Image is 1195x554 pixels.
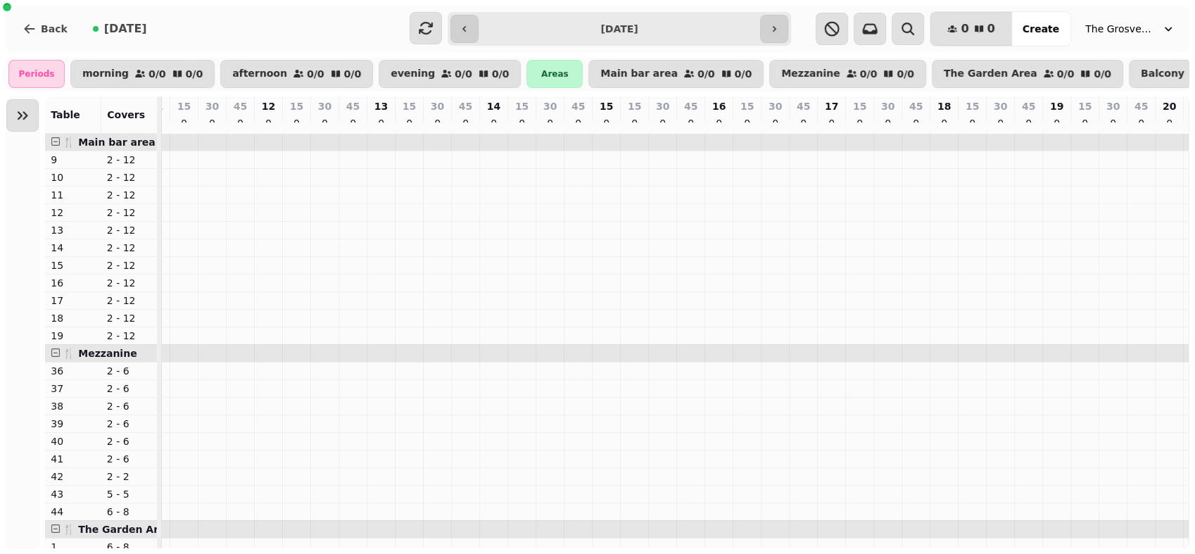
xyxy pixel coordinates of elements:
p: 0 [657,116,668,130]
button: The Grosvenor [1077,16,1184,42]
p: 17 [51,294,96,308]
p: 2 - 6 [107,399,152,413]
p: 2 - 2 [107,470,152,484]
span: 🍴 Mezzanine [63,348,137,359]
button: morning0/00/0 [70,60,215,88]
p: 0 [938,116,949,130]
p: 2 - 12 [107,311,152,325]
p: 42 [51,470,96,484]
p: 0 [1023,116,1034,130]
p: 15 [177,99,191,113]
p: 0 [910,116,921,130]
button: Mezzanine0/00/0 [769,60,926,88]
p: 15 [600,99,613,113]
p: 15 [1078,99,1092,113]
button: Back [11,12,79,46]
button: [DATE] [82,12,158,46]
p: 30 [656,99,669,113]
p: 0 [1051,116,1062,130]
p: 0 [516,116,527,130]
button: Create [1011,12,1070,46]
p: 18 [51,311,96,325]
button: evening0/00/0 [379,60,521,88]
span: Covers [107,109,145,120]
p: 15 [290,99,303,113]
p: 45 [797,99,810,113]
p: 18 [937,99,951,113]
p: 1 [51,540,96,554]
span: 0 [961,23,968,34]
p: Mezzanine [781,68,840,80]
p: 15 [853,99,866,113]
p: 0 [854,116,865,130]
span: Back [41,24,68,34]
p: 0 [460,116,471,130]
p: 45 [459,99,472,113]
p: 13 [374,99,388,113]
p: 0 [1079,116,1090,130]
p: 45 [346,99,360,113]
p: 30 [318,99,331,113]
p: 0 [797,116,809,130]
p: 45 [1134,99,1148,113]
p: 0 [966,116,978,130]
p: 0 [319,116,330,130]
p: 30 [994,99,1007,113]
p: 15 [403,99,416,113]
p: 20 [1163,99,1176,113]
p: 0 [291,116,302,130]
p: 9 [51,153,96,167]
p: 2 - 12 [107,258,152,272]
p: 0 / 0 [1094,69,1111,79]
p: 19 [1050,99,1063,113]
p: 0 [826,116,837,130]
span: [DATE] [104,23,147,34]
p: 2 - 6 [107,382,152,396]
p: 6 - 8 [107,505,152,519]
p: 0 [1163,116,1175,130]
p: 11 [51,188,96,202]
p: 0 / 0 [148,69,166,79]
p: 15 [51,258,96,272]
p: morning [82,68,129,80]
p: 16 [712,99,726,113]
p: 2 - 12 [107,329,152,343]
p: 30 [431,99,444,113]
p: 0 [572,116,583,130]
p: The Garden Area [944,68,1037,80]
p: 15 [966,99,979,113]
p: 0 [206,116,217,130]
p: 0 [741,116,752,130]
p: 2 - 6 [107,364,152,378]
p: 45 [234,99,247,113]
p: 0 [403,116,415,130]
p: 0 [1107,116,1118,130]
p: 30 [206,99,219,113]
p: 0 / 0 [897,69,914,79]
p: 2 - 12 [107,241,152,255]
span: 🍴 The Garden Area [63,524,172,535]
p: afternoon [232,68,287,80]
p: 0 / 0 [344,69,362,79]
p: 2 - 12 [107,206,152,220]
p: 39 [51,417,96,431]
p: 16 [51,276,96,290]
p: 13 [51,223,96,237]
p: Balcony [1141,68,1184,80]
p: 2 - 12 [107,188,152,202]
p: 45 [909,99,923,113]
p: 0 [994,116,1006,130]
p: 0 / 0 [455,69,472,79]
p: 30 [1106,99,1120,113]
p: 0 [347,116,358,130]
p: evening [391,68,435,80]
p: 2 - 12 [107,153,152,167]
p: 0 / 0 [697,69,715,79]
p: 0 / 0 [186,69,203,79]
p: 0 / 0 [1057,69,1075,79]
p: 0 / 0 [307,69,324,79]
p: 0 [769,116,780,130]
p: 0 [713,116,724,130]
p: 0 [431,116,443,130]
div: Areas [526,60,583,88]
